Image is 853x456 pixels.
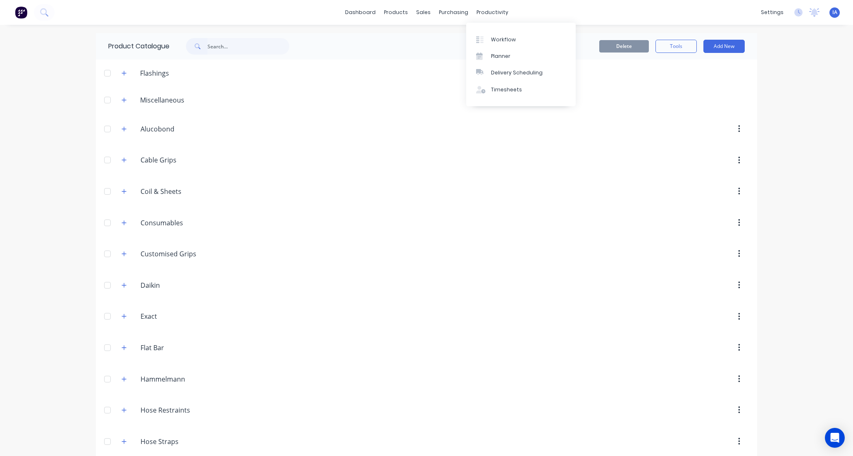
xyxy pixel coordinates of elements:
[599,40,649,53] button: Delete
[703,40,745,53] button: Add New
[141,155,238,165] input: Enter category name
[141,280,238,290] input: Enter category name
[380,6,412,19] div: products
[655,40,697,53] button: Tools
[141,186,238,196] input: Enter category name
[491,53,510,60] div: Planner
[757,6,788,19] div: settings
[141,374,238,384] input: Enter category name
[96,33,169,60] div: Product Catalogue
[141,437,238,446] input: Enter category name
[466,31,576,48] a: Workflow
[141,218,238,228] input: Enter category name
[133,68,176,78] div: Flashings
[466,64,576,81] a: Delivery Scheduling
[435,6,472,19] div: purchasing
[207,38,289,55] input: Search...
[825,428,845,448] div: Open Intercom Messenger
[412,6,435,19] div: sales
[141,124,238,134] input: Enter category name
[141,405,238,415] input: Enter category name
[141,311,238,321] input: Enter category name
[141,249,238,259] input: Enter category name
[341,6,380,19] a: dashboard
[133,95,191,105] div: Miscellaneous
[466,48,576,64] a: Planner
[491,86,522,93] div: Timesheets
[832,9,837,16] span: IA
[141,343,238,353] input: Enter category name
[472,6,512,19] div: productivity
[491,69,543,76] div: Delivery Scheduling
[15,6,27,19] img: Factory
[491,36,516,43] div: Workflow
[466,81,576,98] a: Timesheets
